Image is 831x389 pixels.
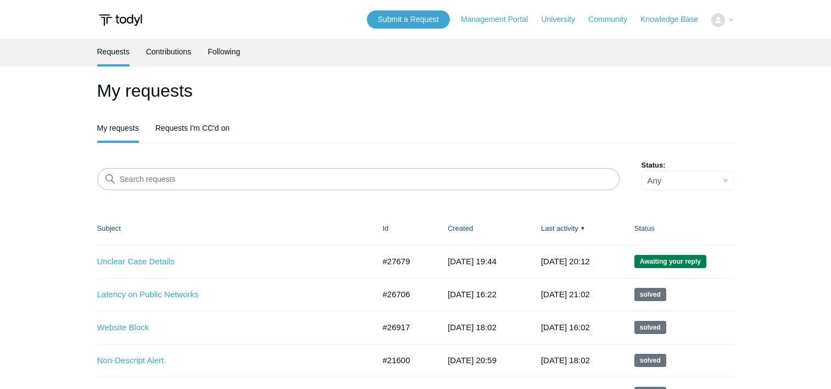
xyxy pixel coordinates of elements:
[372,212,437,245] th: Id
[155,115,230,141] a: Requests I'm CC'd on
[623,212,734,245] th: Status
[461,14,539,25] a: Management Portal
[367,10,450,29] a: Submit a Request
[97,10,144,30] img: Todyl Support Center Help Center home page
[448,355,497,365] time: 2024-11-26T20:59:01+00:00
[97,321,358,334] a: Website Block
[588,14,638,25] a: Community
[97,255,358,268] a: Unclear Case Details
[372,245,437,278] td: #27679
[541,290,590,299] time: 2025-08-24T21:02:24+00:00
[97,39,130,64] a: Requests
[634,354,666,367] span: This request has been solved
[634,321,666,334] span: This request has been solved
[372,278,437,311] td: #26706
[541,14,585,25] a: University
[97,212,372,245] th: Subject
[372,344,437,377] td: #21600
[541,224,578,232] a: Last activity▼
[372,311,437,344] td: #26917
[97,77,734,104] h1: My requests
[97,354,358,367] a: Non-Descript Alert
[448,224,473,232] a: Created
[634,288,666,301] span: This request has been solved
[97,168,620,190] input: Search requests
[97,288,358,301] a: Latency on Public Networks
[541,257,590,266] time: 2025-08-26T20:12:12+00:00
[541,323,590,332] time: 2025-08-09T16:02:16+00:00
[146,39,192,64] a: Contributions
[580,224,585,232] span: ▼
[448,257,497,266] time: 2025-08-26T19:44:21+00:00
[541,355,590,365] time: 2025-07-17T18:02:24+00:00
[642,160,734,171] label: Status:
[634,255,706,268] span: We are waiting for you to respond
[448,323,497,332] time: 2025-07-31T18:02:49+00:00
[208,39,240,64] a: Following
[640,14,709,25] a: Knowledge Base
[448,290,497,299] time: 2025-07-24T16:22:31+00:00
[97,115,139,141] a: My requests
